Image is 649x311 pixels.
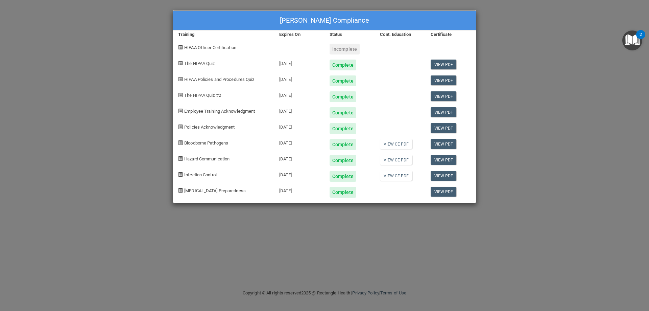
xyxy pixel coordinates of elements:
div: Incomplete [330,44,360,54]
span: Bloodborne Pathogens [184,140,228,146]
div: [DATE] [274,102,324,118]
div: Complete [330,107,356,118]
div: Complete [330,91,356,102]
div: [DATE] [274,118,324,134]
span: Infection Control [184,172,217,177]
span: HIPAA Policies and Procedures Quiz [184,77,254,82]
a: View PDF [431,107,457,117]
span: Hazard Communication [184,156,230,161]
a: View PDF [431,91,457,101]
span: The HIPAA Quiz [184,61,215,66]
span: The HIPAA Quiz #2 [184,93,221,98]
a: View PDF [431,139,457,149]
div: [DATE] [274,182,324,198]
div: [DATE] [274,134,324,150]
span: HIPAA Officer Certification [184,45,236,50]
a: View PDF [431,187,457,197]
div: [DATE] [274,86,324,102]
span: [MEDICAL_DATA] Preparedness [184,188,246,193]
div: Status [324,30,375,39]
a: View CE PDF [380,171,412,181]
div: [PERSON_NAME] Compliance [173,11,476,30]
div: 2 [640,35,642,43]
div: Complete [330,155,356,166]
div: Expires On [274,30,324,39]
div: Complete [330,123,356,134]
a: View CE PDF [380,139,412,149]
a: View PDF [431,123,457,133]
div: Cont. Education [375,30,425,39]
button: Open Resource Center, 2 new notifications [622,30,642,50]
a: View PDF [431,60,457,69]
span: Policies Acknowledgment [184,125,235,130]
a: View PDF [431,155,457,165]
a: View PDF [431,75,457,85]
div: Complete [330,187,356,198]
div: Complete [330,60,356,70]
span: Employee Training Acknowledgment [184,109,255,114]
a: View PDF [431,171,457,181]
a: View CE PDF [380,155,412,165]
div: Certificate [426,30,476,39]
div: Complete [330,171,356,182]
div: [DATE] [274,70,324,86]
div: Training [173,30,274,39]
div: [DATE] [274,54,324,70]
div: Complete [330,139,356,150]
div: [DATE] [274,166,324,182]
div: Complete [330,75,356,86]
div: [DATE] [274,150,324,166]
